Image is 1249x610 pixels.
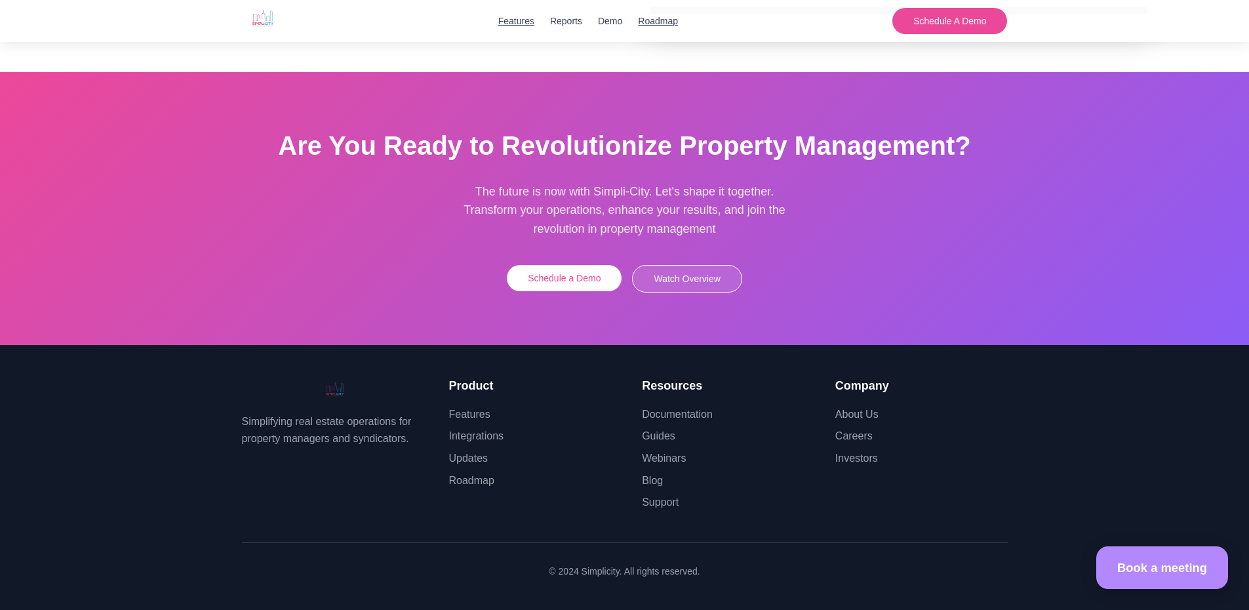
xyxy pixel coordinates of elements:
[242,125,1008,167] h2: Are You Ready to Revolutionize Property Management?
[642,475,663,486] a: Blog
[835,376,1008,396] h3: Company
[242,413,428,447] p: Simplifying real estate operations for property managers and syndicators.
[449,475,494,486] a: Roadmap
[449,409,490,420] a: Features
[835,453,878,464] a: Investors
[642,376,814,396] h3: Resources
[449,430,504,441] a: Integrations
[242,376,428,403] img: Simplicity Logo
[449,453,488,464] a: Updates
[507,265,622,293] a: Schedule a Demo
[498,14,534,28] a: Features
[457,182,793,239] p: The future is now with Simpli-City. Let's shape it together. Transform your operations, enhance y...
[892,8,1007,34] button: Schedule A Demo
[835,430,873,441] a: Careers
[507,265,622,291] button: Schedule a Demo
[642,497,679,508] a: Support
[598,14,622,28] button: Demo
[642,409,713,420] a: Documentation
[835,409,879,420] a: About Us
[1096,546,1228,589] a: Book a meeting
[550,14,582,28] button: Reports
[642,430,675,441] a: Guides
[642,453,686,464] a: Webinars
[242,564,1008,579] p: © 2024 Simplicity. All rights reserved.
[632,265,742,293] button: Watch Overview
[449,376,622,396] h3: Product
[242,3,284,34] img: Simplicity Logo
[638,14,678,28] a: Roadmap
